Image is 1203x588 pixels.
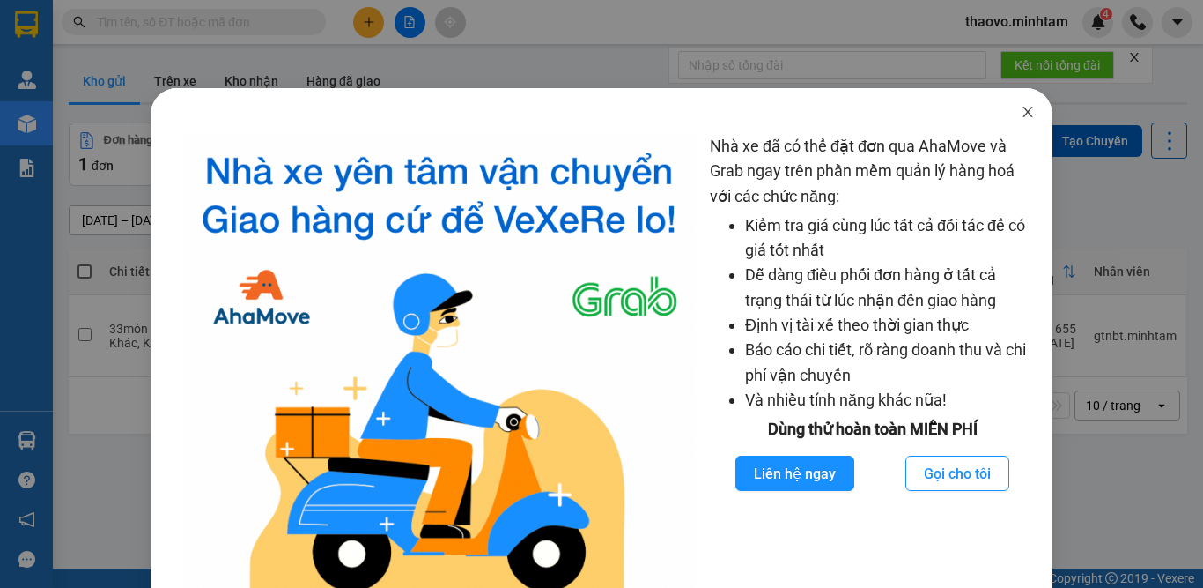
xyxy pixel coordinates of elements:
[745,388,1035,413] li: Và nhiều tính năng khác nữa!
[745,338,1035,388] li: Báo cáo chi tiết, rõ ràng doanh thu và chi phí vận chuyển
[924,463,991,485] span: Gọi cho tôi
[745,313,1035,338] li: Định vị tài xế theo thời gian thực
[745,263,1035,313] li: Dễ dàng điều phối đơn hàng ở tất cả trạng thái từ lúc nhận đến giao hàng
[754,463,836,485] span: Liên hệ ngay
[735,456,854,491] button: Liên hệ ngay
[1003,88,1052,138] button: Close
[1021,105,1035,119] span: close
[745,213,1035,264] li: Kiểm tra giá cùng lúc tất cả đối tác để có giá tốt nhất
[905,456,1009,491] button: Gọi cho tôi
[710,417,1035,442] div: Dùng thử hoàn toàn MIỄN PHÍ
